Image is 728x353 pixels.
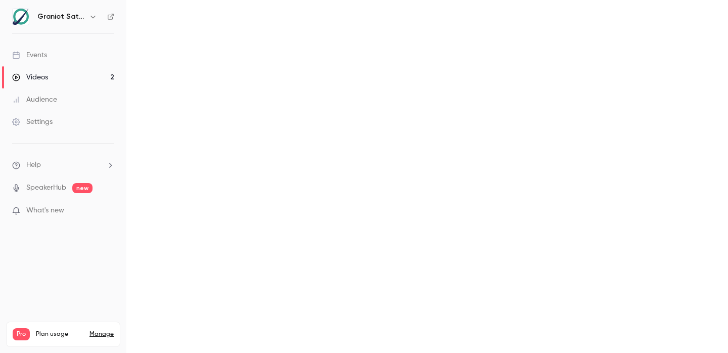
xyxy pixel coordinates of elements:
[12,117,53,127] div: Settings
[12,50,47,60] div: Events
[37,12,85,22] h6: Graniot Satellite Technologies SL
[12,160,114,170] li: help-dropdown-opener
[12,95,57,105] div: Audience
[26,205,64,216] span: What's new
[36,330,83,338] span: Plan usage
[13,328,30,340] span: Pro
[102,206,114,215] iframe: Noticeable Trigger
[26,183,66,193] a: SpeakerHub
[13,9,29,25] img: Graniot Satellite Technologies SL
[12,72,48,82] div: Videos
[72,183,93,193] span: new
[89,330,114,338] a: Manage
[26,160,41,170] span: Help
